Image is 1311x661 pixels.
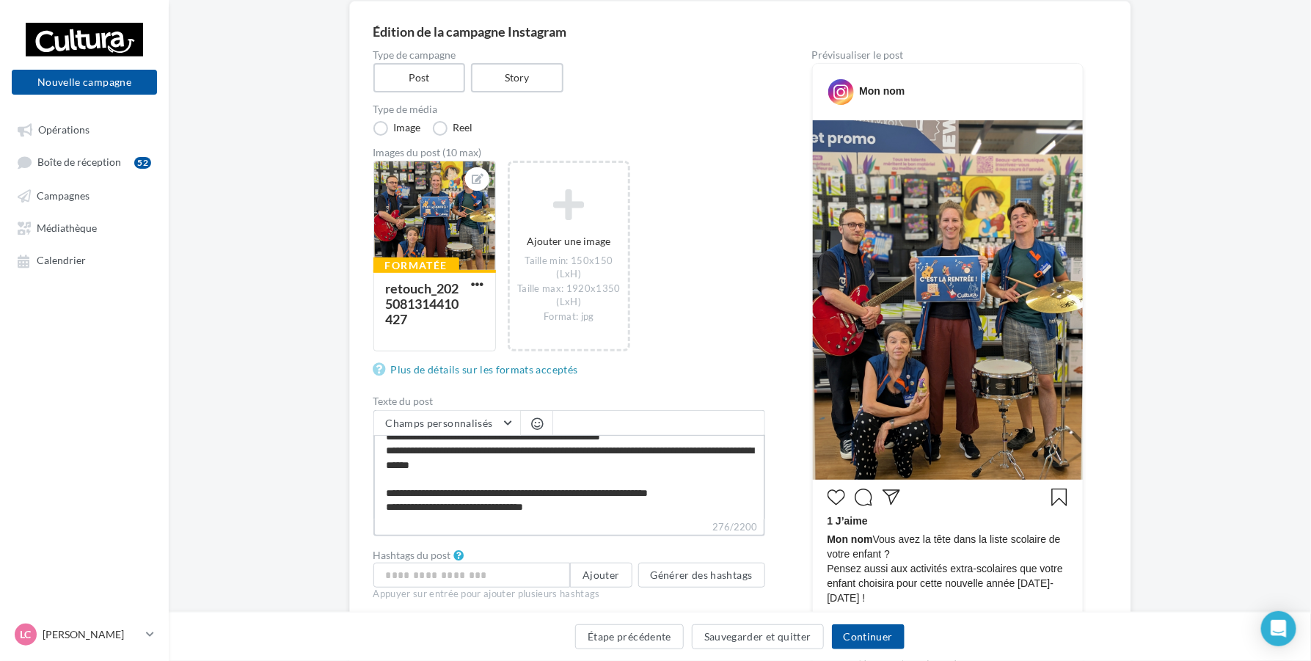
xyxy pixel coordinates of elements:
[638,563,765,588] button: Générer des hashtags
[9,246,160,273] a: Calendrier
[832,624,905,649] button: Continuer
[855,489,872,506] svg: Commenter
[373,361,584,379] a: Plus de détails sur les formats acceptés
[9,182,160,208] a: Campagnes
[883,489,900,506] svg: Partager la publication
[386,417,493,429] span: Champs personnalisés
[9,148,160,175] a: Boîte de réception52
[575,624,684,649] button: Étape précédente
[134,157,151,169] div: 52
[373,147,765,158] div: Images du post (10 max)
[373,104,765,114] label: Type de média
[37,255,86,267] span: Calendrier
[386,280,459,327] div: retouch_2025081314410427
[373,63,466,92] label: Post
[570,563,632,588] button: Ajouter
[1051,489,1068,506] svg: Enregistrer
[9,116,160,142] a: Opérations
[828,514,1068,532] div: 1 J’aime
[37,189,90,202] span: Campagnes
[1261,611,1296,646] div: Open Intercom Messenger
[373,519,765,536] label: 276/2200
[373,258,459,274] div: Formatée
[859,84,905,98] div: Mon nom
[433,121,473,136] label: Reel
[43,627,140,642] p: [PERSON_NAME]
[37,222,97,234] span: Médiathèque
[21,627,32,642] span: LC
[12,70,157,95] button: Nouvelle campagne
[373,550,451,560] label: Hashtags du post
[373,588,765,601] div: Appuyer sur entrée pour ajouter plusieurs hashtags
[692,624,824,649] button: Sauvegarder et quitter
[373,25,1107,38] div: Édition de la campagne Instagram
[374,411,520,436] button: Champs personnalisés
[373,50,765,60] label: Type de campagne
[828,489,845,506] svg: J’aime
[12,621,157,649] a: LC [PERSON_NAME]
[9,214,160,241] a: Médiathèque
[37,156,121,169] span: Boîte de réception
[38,123,90,136] span: Opérations
[828,533,873,545] span: Mon nom
[812,50,1084,60] div: Prévisualiser le post
[373,396,765,406] label: Texte du post
[373,121,421,136] label: Image
[471,63,563,92] label: Story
